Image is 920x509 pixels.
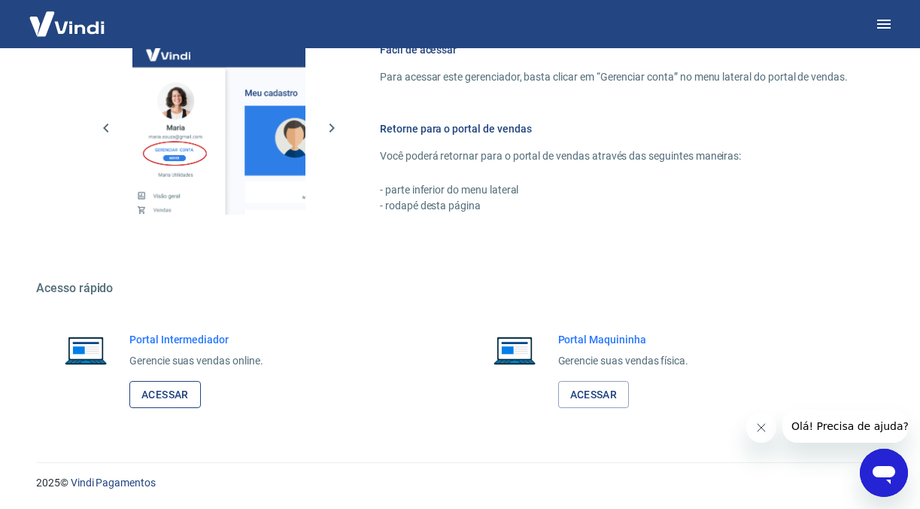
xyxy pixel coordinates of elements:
p: Para acessar este gerenciador, basta clicar em “Gerenciar conta” no menu lateral do portal de ven... [380,69,848,85]
h6: Portal Maquininha [558,332,689,347]
p: - parte inferior do menu lateral [380,182,848,198]
iframe: Mensagem da empresa [782,410,908,443]
p: Gerencie suas vendas online. [129,353,263,369]
p: 2025 © [36,475,884,491]
img: Imagem da dashboard mostrando o botão de gerenciar conta na sidebar no lado esquerdo [132,41,305,215]
span: Olá! Precisa de ajuda? [9,11,126,23]
p: Gerencie suas vendas física. [558,353,689,369]
p: Você poderá retornar para o portal de vendas através das seguintes maneiras: [380,148,848,164]
a: Vindi Pagamentos [71,477,156,489]
a: Acessar [129,381,201,409]
iframe: Botão para abrir a janela de mensagens [860,449,908,497]
img: Imagem de um notebook aberto [483,332,546,368]
h5: Acesso rápido [36,281,884,296]
p: - rodapé desta página [380,198,848,214]
h6: Fácil de acessar [380,42,848,57]
iframe: Fechar mensagem [746,413,776,443]
h6: Retorne para o portal de vendas [380,121,848,136]
img: Vindi [18,1,116,47]
h6: Portal Intermediador [129,332,263,347]
img: Imagem de um notebook aberto [54,332,117,368]
a: Acessar [558,381,630,409]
